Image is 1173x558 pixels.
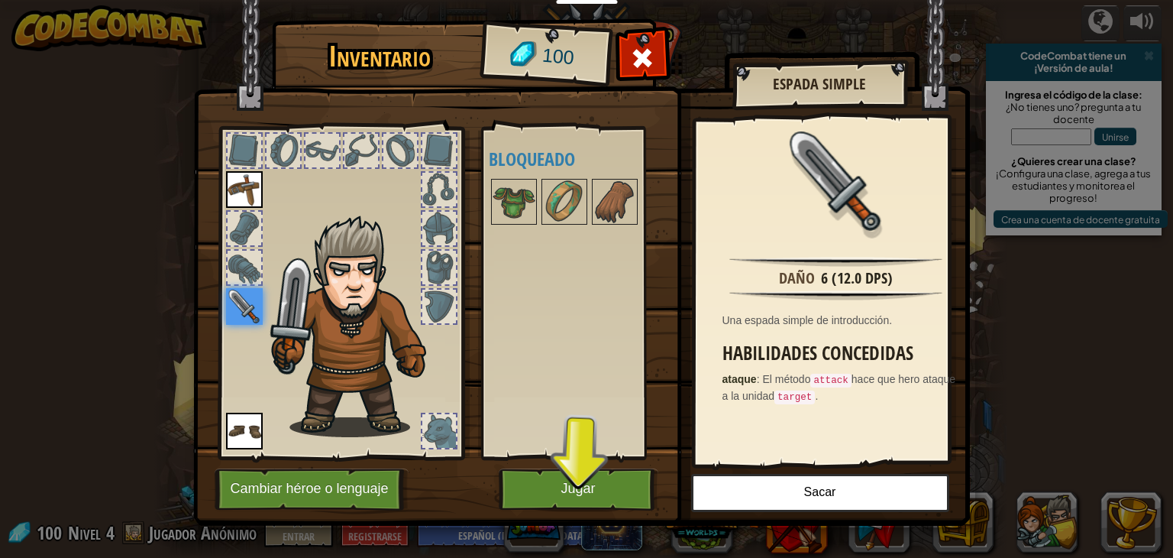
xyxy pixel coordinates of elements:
[773,73,866,94] font: Espada simple
[810,374,851,388] code: attack
[226,288,263,325] img: portrait.png
[779,268,815,288] font: Daño
[815,390,818,402] font: .
[561,482,595,497] font: Jugar
[722,340,913,366] font: Habilidades concedidas
[787,131,886,231] img: portrait.png
[722,373,956,402] font: hace que hero ataque a la unidad
[774,391,815,404] code: target
[804,486,836,499] font: Sacar
[691,474,949,512] button: Sacar
[757,373,760,385] font: :
[543,180,586,223] img: portrait.png
[215,469,409,511] button: Cambiar héroe o lenguaje
[264,215,451,437] img: hair_m2.png
[230,482,388,497] font: Cambiar héroe o lenguaje
[328,36,431,76] font: Inventario
[541,44,574,69] font: 100
[499,469,658,511] button: Jugar
[226,413,263,449] img: portrait.png
[729,257,942,267] img: hr.png
[821,268,893,288] font: 6 (12.0 DPS)
[729,290,942,300] img: hr.png
[226,171,263,208] img: portrait.png
[489,147,575,171] font: Bloqueado
[722,373,757,385] font: ataque
[593,180,636,223] img: portrait.png
[493,180,535,223] img: portrait.png
[762,373,810,385] font: El método
[722,314,893,326] font: Una espada simple de introducción.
